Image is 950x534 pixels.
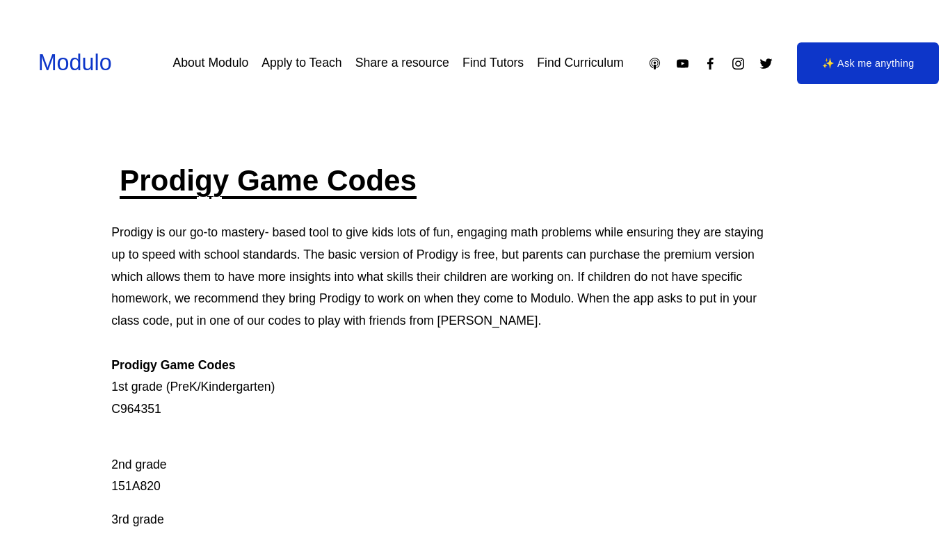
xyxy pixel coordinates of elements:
a: Apple Podcasts [647,56,662,71]
p: 2nd grade 151A820 [111,432,765,498]
a: Find Curriculum [537,51,623,75]
a: Share a resource [355,51,449,75]
a: Twitter [759,56,773,71]
a: Find Tutors [462,51,524,75]
a: ✨ Ask me anything [797,42,939,84]
a: YouTube [675,56,690,71]
a: Prodigy Game Codes [120,164,417,197]
p: Prodigy is our go-to mastery- based tool to give kids lots of fun, engaging math problems while e... [111,222,765,421]
a: Instagram [731,56,746,71]
strong: Prodigy Game Codes [111,358,235,372]
a: About Modulo [172,51,248,75]
a: Modulo [38,50,112,75]
a: Apply to Teach [261,51,341,75]
a: Facebook [703,56,718,71]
